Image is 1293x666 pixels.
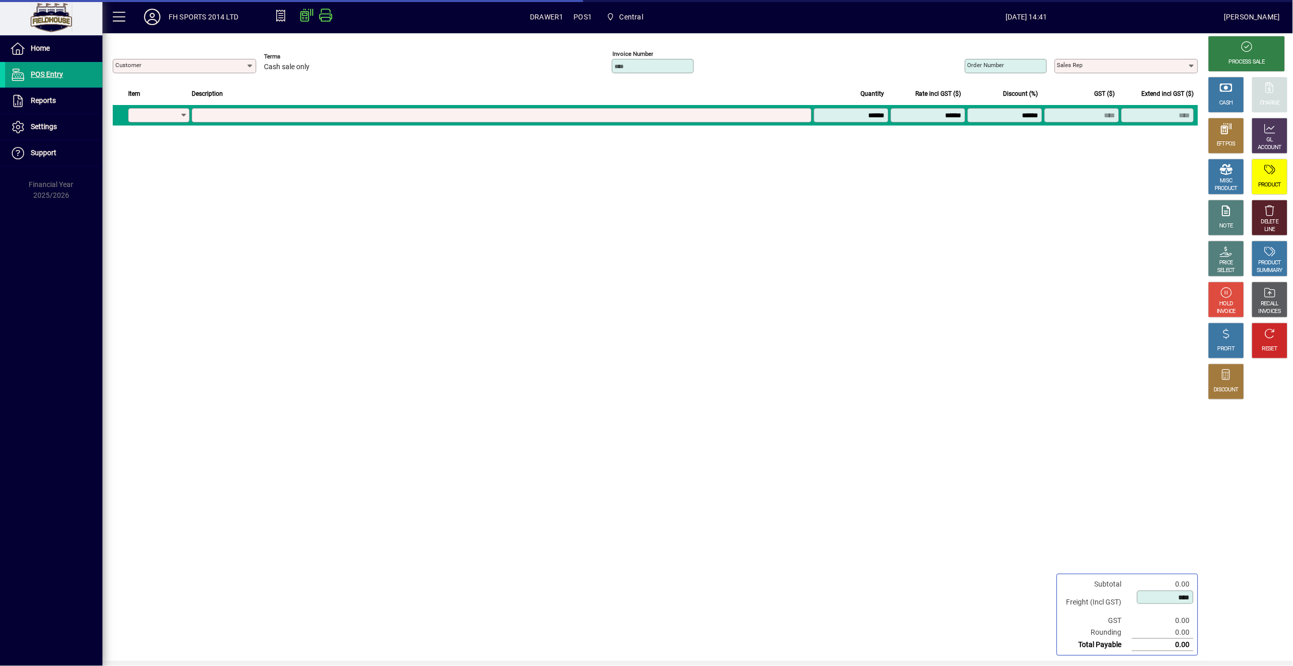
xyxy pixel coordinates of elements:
[861,88,885,99] span: Quantity
[1057,61,1083,69] mat-label: Sales rep
[1260,99,1280,107] div: CHARGE
[192,88,223,99] span: Description
[31,70,63,78] span: POS Entry
[1257,267,1283,275] div: SUMMARY
[1258,259,1281,267] div: PRODUCT
[602,8,647,26] span: Central
[31,44,50,52] span: Home
[1259,308,1281,316] div: INVOICES
[5,114,102,140] a: Settings
[31,149,56,157] span: Support
[169,9,238,25] div: FH SPORTS 2014 LTD
[5,36,102,61] a: Home
[1061,590,1132,615] td: Freight (Incl GST)
[1095,88,1115,99] span: GST ($)
[1258,181,1281,189] div: PRODUCT
[1261,218,1279,226] div: DELETE
[1132,639,1194,651] td: 0.00
[1265,226,1275,234] div: LINE
[264,63,310,71] span: Cash sale only
[1220,300,1233,308] div: HOLD
[530,9,563,25] span: DRAWER1
[1132,578,1194,590] td: 0.00
[1061,615,1132,627] td: GST
[1262,345,1278,353] div: RESET
[1142,88,1194,99] span: Extend incl GST ($)
[1220,259,1234,267] div: PRICE
[574,9,592,25] span: POS1
[5,140,102,166] a: Support
[1220,222,1233,230] div: NOTE
[1218,267,1236,275] div: SELECT
[968,61,1004,69] mat-label: Order number
[620,9,643,25] span: Central
[115,61,141,69] mat-label: Customer
[31,96,56,105] span: Reports
[1003,88,1038,99] span: Discount (%)
[1258,144,1282,152] div: ACCOUNT
[1261,300,1279,308] div: RECALL
[31,122,57,131] span: Settings
[1215,185,1238,193] div: PRODUCT
[1061,578,1132,590] td: Subtotal
[1224,9,1280,25] div: [PERSON_NAME]
[612,50,653,57] mat-label: Invoice number
[1220,177,1233,185] div: MISC
[5,88,102,114] a: Reports
[1229,58,1265,66] div: PROCESS SALE
[1214,386,1239,394] div: DISCOUNT
[1220,99,1233,107] div: CASH
[1267,136,1274,144] div: GL
[1217,308,1236,316] div: INVOICE
[1132,627,1194,639] td: 0.00
[128,88,140,99] span: Item
[1061,639,1132,651] td: Total Payable
[264,53,325,60] span: Terms
[1061,627,1132,639] td: Rounding
[829,9,1224,25] span: [DATE] 14:41
[1218,345,1235,353] div: PROFIT
[1217,140,1236,148] div: EFTPOS
[1132,615,1194,627] td: 0.00
[136,8,169,26] button: Profile
[916,88,961,99] span: Rate incl GST ($)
